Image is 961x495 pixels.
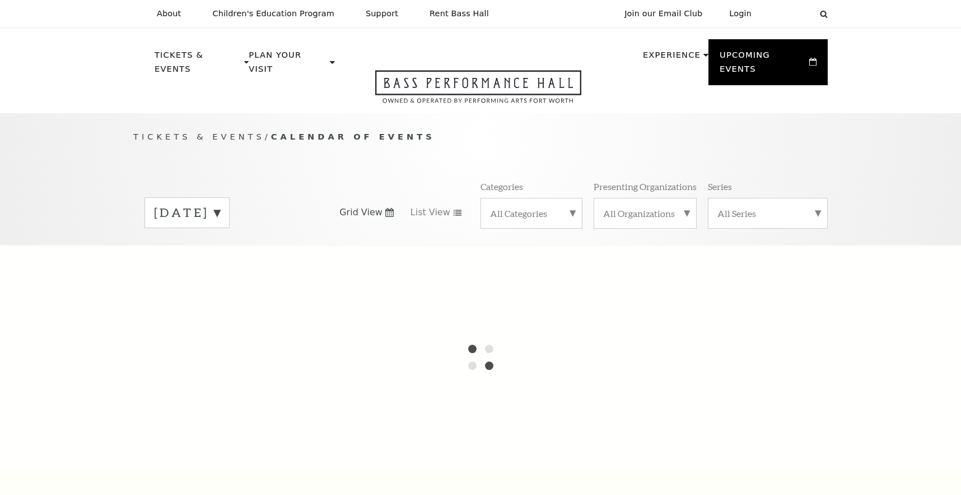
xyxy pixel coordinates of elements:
p: Children's Education Program [212,9,334,18]
label: All Categories [490,207,573,219]
p: Tickets & Events [155,48,241,82]
p: / [133,130,828,144]
p: Series [708,181,732,192]
span: Calendar of Events [271,132,435,141]
p: About [157,9,181,18]
span: Tickets & Events [133,132,265,141]
p: Experience [643,48,701,68]
label: All Organizations [603,207,687,219]
span: Grid View [339,206,382,219]
select: Select: [769,8,809,19]
p: Rent Bass Hall [430,9,489,18]
p: Presenting Organizations [594,181,697,192]
label: All Series [717,207,818,219]
p: Upcoming Events [720,48,806,82]
p: Support [366,9,398,18]
label: [DATE] [154,204,220,221]
span: List View [410,206,450,219]
p: Categories [481,181,523,192]
p: Plan Your Visit [249,48,327,82]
